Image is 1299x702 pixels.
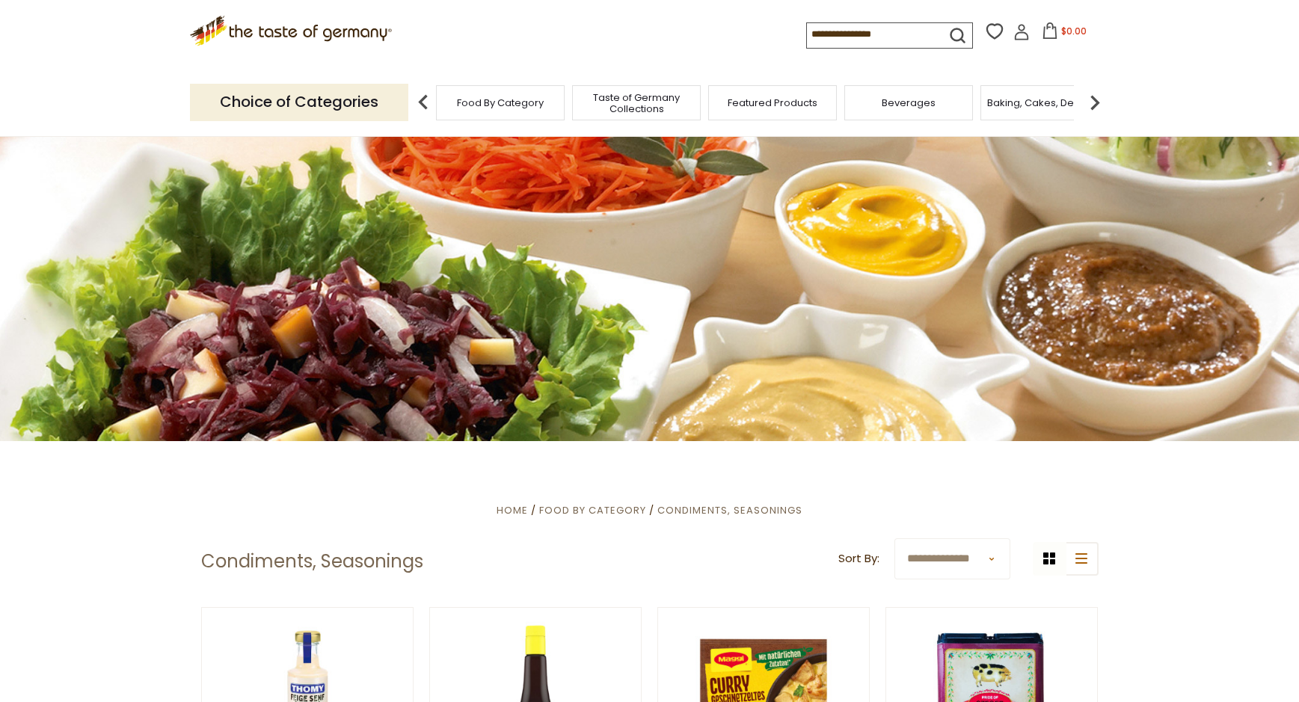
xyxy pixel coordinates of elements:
a: Condiments, Seasonings [657,503,802,517]
a: Food By Category [457,97,544,108]
a: Home [497,503,528,517]
a: Featured Products [728,97,817,108]
button: $0.00 [1033,22,1096,45]
a: Beverages [882,97,936,108]
a: Taste of Germany Collections [577,92,696,114]
label: Sort By: [838,549,879,568]
h1: Condiments, Seasonings [201,550,423,573]
img: previous arrow [408,87,438,117]
a: Baking, Cakes, Desserts [987,97,1103,108]
img: next arrow [1080,87,1110,117]
p: Choice of Categories [190,84,408,120]
span: $0.00 [1061,25,1087,37]
a: Food By Category [539,503,646,517]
